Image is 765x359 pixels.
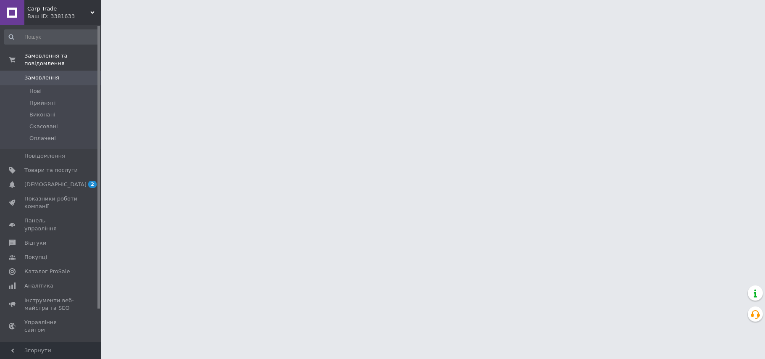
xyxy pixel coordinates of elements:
[29,135,56,142] span: Оплачені
[24,74,59,82] span: Замовлення
[24,217,78,232] span: Панель управління
[24,152,65,160] span: Повідомлення
[29,87,42,95] span: Нові
[27,5,90,13] span: Carp Trade
[24,166,78,174] span: Товари та послуги
[29,111,55,119] span: Виконані
[24,341,78,356] span: Гаманець компанії
[29,123,58,130] span: Скасовані
[29,99,55,107] span: Прийняті
[24,239,46,247] span: Відгуки
[27,13,101,20] div: Ваш ID: 3381633
[4,29,99,45] input: Пошук
[24,268,70,275] span: Каталог ProSale
[88,181,97,188] span: 2
[24,52,101,67] span: Замовлення та повідомлення
[24,253,47,261] span: Покупці
[24,181,87,188] span: [DEMOGRAPHIC_DATA]
[24,297,78,312] span: Інструменти веб-майстра та SEO
[24,319,78,334] span: Управління сайтом
[24,282,53,290] span: Аналітика
[24,195,78,210] span: Показники роботи компанії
